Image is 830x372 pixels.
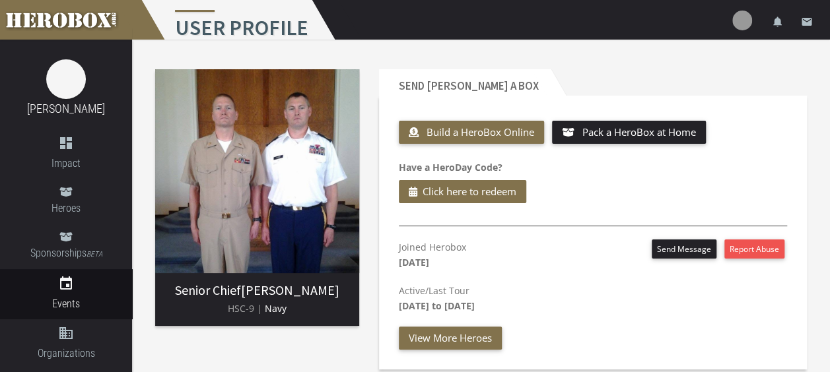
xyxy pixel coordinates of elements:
button: View More Heroes [399,326,502,350]
img: user-image [732,11,752,30]
b: Have a HeroDay Code? [399,161,502,173]
span: Click here to redeem [423,183,516,200]
i: notifications [772,16,784,28]
img: image [155,69,359,273]
span: HSC-9 | [228,302,262,315]
span: Pack a HeroBox at Home [582,125,696,139]
p: Joined Herobox [399,239,466,270]
span: Senior Chief [175,282,241,298]
i: email [801,16,813,28]
button: Pack a HeroBox at Home [552,121,706,144]
b: [DATE] [399,256,429,268]
img: image [46,59,86,99]
button: Click here to redeem [399,180,526,203]
button: Send Message [652,239,716,259]
button: Report Abuse [724,239,784,259]
h3: [PERSON_NAME] [166,283,349,297]
i: event [58,276,74,292]
h2: Send [PERSON_NAME] a Box [379,69,551,96]
span: Build a HeroBox Online [427,125,534,139]
small: BETA [86,250,102,259]
section: Send Keith a Box [379,69,807,369]
span: Navy [265,302,287,315]
a: [PERSON_NAME] [27,102,105,115]
button: Build a HeroBox Online [399,121,544,144]
p: Active/Last Tour [399,283,787,313]
b: [DATE] to [DATE] [399,299,475,312]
